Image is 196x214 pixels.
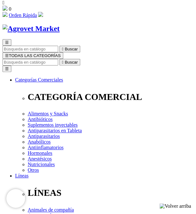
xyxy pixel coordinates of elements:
a: Alimentos y Snacks [28,111,68,116]
a: Antibióticos [28,117,53,122]
i:  [62,47,64,51]
p: CATEGORÍA COMERCIAL [28,92,193,102]
a: Animales de compañía [28,207,74,212]
button: ☰TODAS LAS CATEGORÍAS [3,52,63,59]
a: Categorías Comerciales [15,77,63,82]
a: Otros [28,167,39,173]
iframe: Brevo live chat [6,189,25,208]
button:  Buscar [59,59,80,65]
a: Orden Rápida [9,13,37,18]
img: user.svg [38,12,43,17]
button: ☰ [3,65,11,72]
img: shopping-bag.svg [3,6,8,11]
img: shopping-cart.svg [3,12,8,17]
button: ☰ [3,39,11,46]
span: ☰ [5,40,9,45]
p: LÍNEAS [28,188,193,198]
a: Anabólicos [28,139,51,144]
a: Antiparasitarios en Tableta [28,128,82,133]
img: Volver arriba [160,203,191,209]
a: Líneas [15,173,29,178]
span: ☰ [5,53,9,58]
i:  [62,60,64,65]
a: Nutricionales [28,162,55,167]
button:  Buscar [59,46,80,52]
span: Buscar [65,47,78,51]
input: Buscar [3,59,58,65]
a: Anestésicos [28,156,52,161]
img: Agrovet Market [3,24,60,33]
span: 0 [9,6,11,12]
a: Antiparasitarios [28,133,60,139]
span: Buscar [65,60,78,65]
input: Buscar [3,46,58,52]
a: Hormonales [28,150,52,156]
a: Antiinflamatorios [28,145,64,150]
a: Suplementos inyectables [28,122,78,128]
a: Acceda a su cuenta de cliente [38,13,43,18]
